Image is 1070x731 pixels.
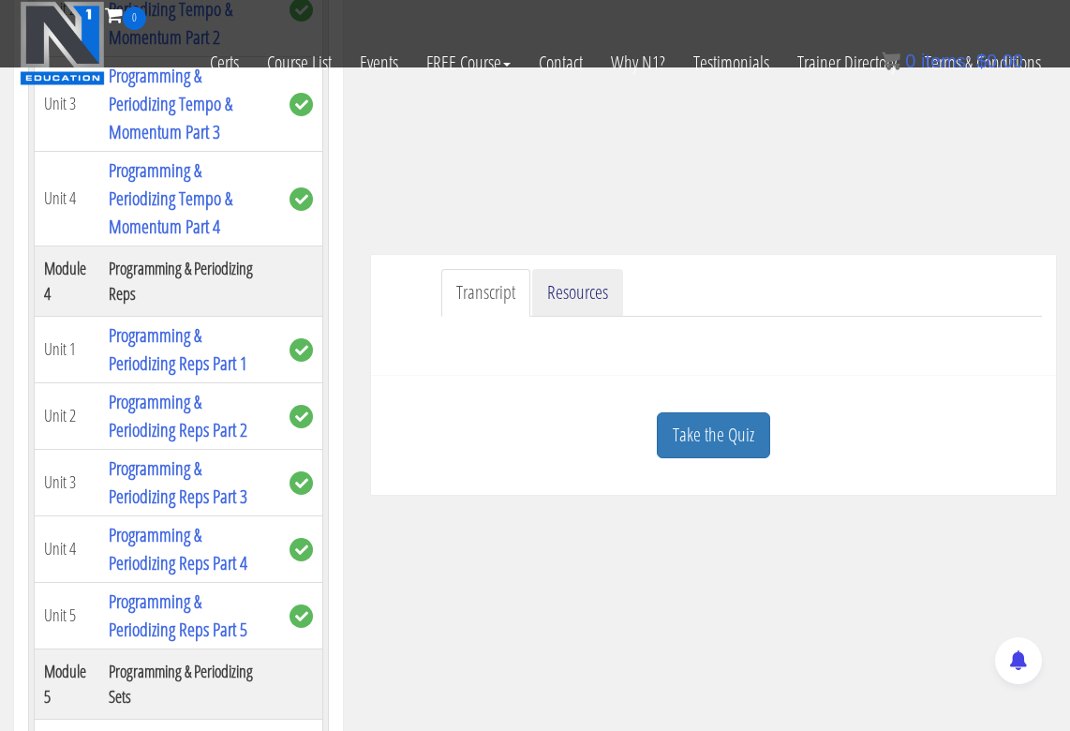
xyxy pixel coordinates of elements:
[109,157,232,239] a: Programming & Periodizing Tempo & Momentum Part 4
[441,269,530,317] a: Transcript
[35,151,99,246] td: Unit 4
[882,52,900,70] img: icon11.png
[196,30,253,96] a: Certs
[99,649,280,719] th: Programming & Periodizing Sets
[290,538,313,561] span: complete
[657,412,770,458] a: Take the Quiz
[109,389,247,442] a: Programming & Periodizing Reps Part 2
[35,56,99,151] td: Unit 3
[20,1,105,85] img: n1-education
[123,7,146,30] span: 0
[99,246,280,316] th: Programming & Periodizing Reps
[921,51,971,71] span: items:
[109,522,247,575] a: Programming & Periodizing Reps Part 4
[35,316,99,382] td: Unit 1
[290,187,313,211] span: complete
[290,405,313,428] span: complete
[105,2,146,27] a: 0
[35,246,99,316] th: Module 4
[290,604,313,628] span: complete
[976,51,1023,71] bdi: 0.00
[882,51,1023,71] a: 0 items: $0.00
[290,338,313,362] span: complete
[109,322,247,376] a: Programming & Periodizing Reps Part 1
[597,30,679,96] a: Why N1?
[679,30,783,96] a: Testimonials
[109,589,247,642] a: Programming & Periodizing Reps Part 5
[109,455,247,509] a: Programming & Periodizing Reps Part 3
[412,30,525,96] a: FREE Course
[109,63,232,144] a: Programming & Periodizing Tempo & Momentum Part 3
[905,51,915,71] span: 0
[532,269,623,317] a: Resources
[911,30,1055,96] a: Terms & Conditions
[976,51,987,71] span: $
[35,649,99,719] th: Module 5
[253,30,346,96] a: Course List
[290,93,313,116] span: complete
[35,515,99,582] td: Unit 4
[525,30,597,96] a: Contact
[35,449,99,515] td: Unit 3
[35,582,99,649] td: Unit 5
[290,471,313,495] span: complete
[346,30,412,96] a: Events
[35,382,99,449] td: Unit 2
[783,30,911,96] a: Trainer Directory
